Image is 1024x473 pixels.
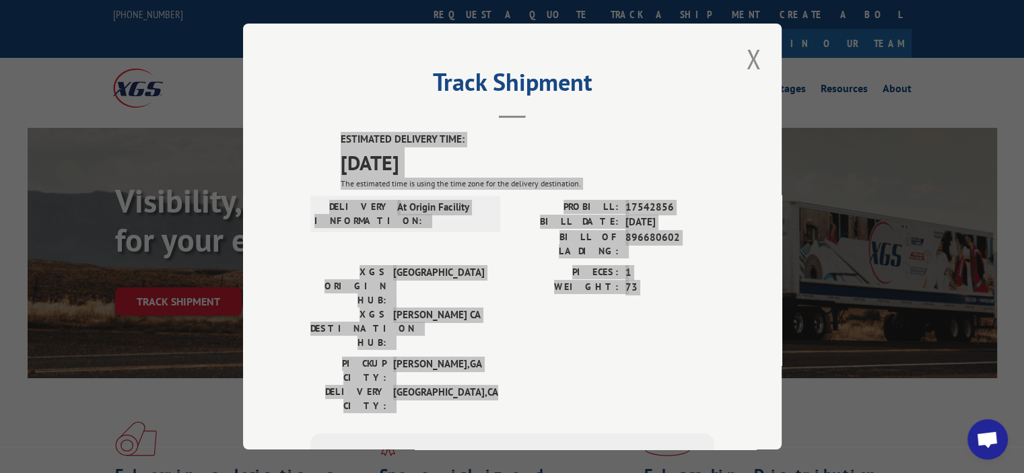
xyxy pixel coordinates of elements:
[742,40,765,77] button: Close modal
[512,265,619,281] label: PIECES:
[625,280,714,295] span: 73
[967,419,1008,460] a: Open chat
[341,147,714,178] span: [DATE]
[341,178,714,190] div: The estimated time is using the time zone for the delivery destination.
[397,200,488,228] span: At Origin Facility
[512,280,619,295] label: WEIGHT:
[310,385,386,413] label: DELIVERY CITY:
[310,357,386,385] label: PICKUP CITY:
[314,200,390,228] label: DELIVERY INFORMATION:
[625,230,714,258] span: 896680602
[393,385,484,413] span: [GEOGRAPHIC_DATA] , CA
[512,215,619,230] label: BILL DATE:
[625,200,714,215] span: 17542856
[310,73,714,98] h2: Track Shipment
[310,265,386,307] label: XGS ORIGIN HUB:
[512,230,619,258] label: BILL OF LADING:
[625,265,714,281] span: 1
[512,200,619,215] label: PROBILL:
[393,307,484,350] span: [PERSON_NAME] CA
[393,265,484,307] span: [GEOGRAPHIC_DATA]
[310,307,386,350] label: XGS DESTINATION HUB:
[393,357,484,385] span: [PERSON_NAME] , GA
[341,132,714,147] label: ESTIMATED DELIVERY TIME:
[625,215,714,230] span: [DATE]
